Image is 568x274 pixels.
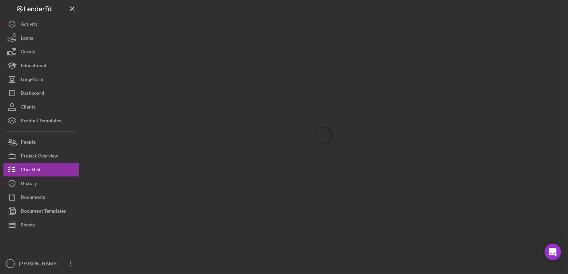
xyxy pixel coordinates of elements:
button: History [3,176,79,190]
div: Product Templates [21,114,61,129]
button: Documents [3,190,79,204]
div: Documents [21,190,45,206]
div: Open Intercom Messenger [545,244,561,260]
div: Grants [21,45,35,60]
button: Clients [3,100,79,114]
div: Clients [21,100,35,115]
div: Document Templates [21,204,66,220]
text: EJ [8,262,12,266]
div: History [21,176,37,192]
button: Loans [3,31,79,45]
button: Educational [3,59,79,72]
div: People [21,135,35,151]
button: Checklist [3,163,79,176]
div: Checklist [21,163,41,178]
button: Sheets [3,218,79,232]
button: EJ[PERSON_NAME] [3,257,79,271]
div: Project Overview [21,149,58,164]
button: People [3,135,79,149]
button: Document Templates [3,204,79,218]
button: Dashboard [3,86,79,100]
div: Long-Term [21,72,43,88]
button: Project Overview [3,149,79,163]
div: Activity [21,17,38,33]
div: [PERSON_NAME] [17,257,62,272]
div: Sheets [21,218,35,233]
div: Dashboard [21,86,44,102]
button: Grants [3,45,79,59]
button: Activity [3,17,79,31]
button: Product Templates [3,114,79,128]
button: Long-Term [3,72,79,86]
div: Loans [21,31,33,47]
div: Educational [21,59,46,74]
